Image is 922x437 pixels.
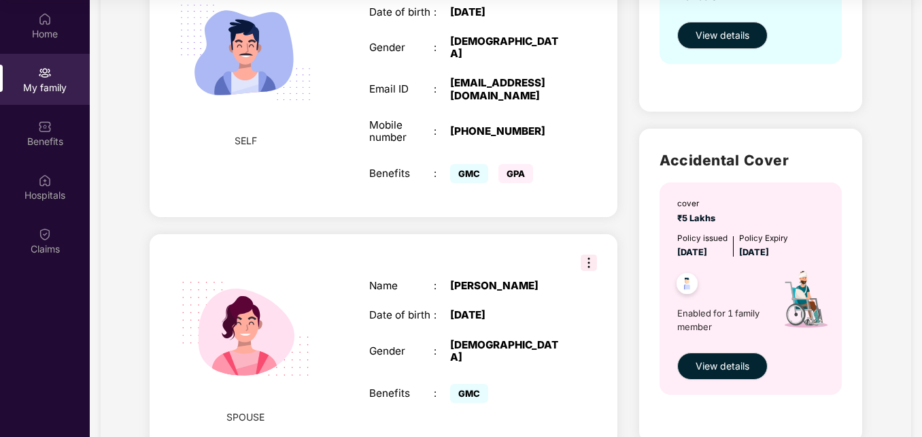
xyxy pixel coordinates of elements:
div: Benefits [369,387,434,400]
img: svg+xml;base64,PHN2ZyB3aWR0aD0iMjAiIGhlaWdodD0iMjAiIHZpZXdCb3g9IjAgMCAyMCAyMCIgZmlsbD0ibm9uZSIgeG... [38,66,52,80]
img: svg+xml;base64,PHN2ZyBpZD0iQ2xhaW0iIHhtbG5zPSJodHRwOi8vd3d3LnczLm9yZy8yMDAwL3N2ZyIgd2lkdGg9IjIwIi... [38,227,52,241]
div: [DATE] [450,6,563,18]
span: [DATE] [677,247,707,257]
span: GMC [450,164,488,183]
div: Policy issued [677,232,728,244]
span: SPOUSE [226,410,264,425]
h2: Accidental Cover [660,149,842,172]
img: svg+xml;base64,PHN2ZyB4bWxucz0iaHR0cDovL3d3dy53My5vcmcvMjAwMC9zdmciIHdpZHRoPSIyMjQiIGhlaWdodD0iMT... [165,248,326,410]
img: icon [765,259,844,346]
div: [PHONE_NUMBER] [450,125,563,137]
span: SELF [235,133,257,148]
div: Gender [369,345,434,357]
div: [DEMOGRAPHIC_DATA] [450,339,563,363]
div: [PERSON_NAME] [450,280,563,292]
img: svg+xml;base64,PHN2ZyB4bWxucz0iaHR0cDovL3d3dy53My5vcmcvMjAwMC9zdmciIHdpZHRoPSI0OC45NDMiIGhlaWdodD... [670,269,704,302]
div: Date of birth [369,309,434,321]
div: : [434,345,450,357]
button: View details [677,22,768,49]
button: View details [677,353,768,380]
div: Mobile number [369,119,434,144]
div: [DEMOGRAPHIC_DATA] [450,35,563,60]
div: Date of birth [369,6,434,18]
div: : [434,125,450,137]
div: [EMAIL_ADDRESS][DOMAIN_NAME] [450,77,563,101]
div: : [434,83,450,95]
div: : [434,167,450,180]
span: GPA [498,164,533,183]
div: Policy Expiry [739,232,788,244]
span: Enabled for 1 family member [677,306,764,334]
img: svg+xml;base64,PHN2ZyB3aWR0aD0iMzIiIGhlaWdodD0iMzIiIHZpZXdCb3g9IjAgMCAzMiAzMiIgZmlsbD0ibm9uZSIgeG... [581,255,597,271]
div: : [434,309,450,321]
span: GMC [450,384,488,403]
div: Benefits [369,167,434,180]
div: : [434,387,450,400]
span: View details [696,28,749,43]
div: : [434,6,450,18]
div: Email ID [369,83,434,95]
div: cover [677,197,719,210]
div: Name [369,280,434,292]
img: svg+xml;base64,PHN2ZyBpZD0iSG9tZSIgeG1sbnM9Imh0dHA6Ly93d3cudzMub3JnLzIwMDAvc3ZnIiB3aWR0aD0iMjAiIG... [38,12,52,26]
div: : [434,280,450,292]
span: [DATE] [739,247,769,257]
span: ₹5 Lakhs [677,213,719,223]
div: : [434,42,450,54]
div: Gender [369,42,434,54]
span: View details [696,359,749,374]
img: svg+xml;base64,PHN2ZyBpZD0iSG9zcGl0YWxzIiB4bWxucz0iaHR0cDovL3d3dy53My5vcmcvMjAwMC9zdmciIHdpZHRoPS... [38,174,52,187]
img: svg+xml;base64,PHN2ZyBpZD0iQmVuZWZpdHMiIHhtbG5zPSJodHRwOi8vd3d3LnczLm9yZy8yMDAwL3N2ZyIgd2lkdGg9Ij... [38,120,52,133]
div: [DATE] [450,309,563,321]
